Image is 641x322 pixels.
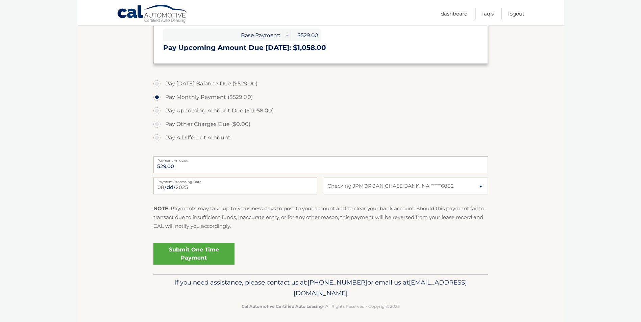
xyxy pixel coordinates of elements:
a: Submit One Time Payment [153,243,235,265]
label: Pay Monthly Payment ($529.00) [153,90,488,104]
span: [EMAIL_ADDRESS][DOMAIN_NAME] [294,278,467,297]
input: Payment Date [153,178,317,194]
p: If you need assistance, please contact us at: or email us at [158,277,484,299]
label: Payment Amount [153,156,488,162]
h3: Pay Upcoming Amount Due [DATE]: $1,058.00 [163,44,478,52]
span: $529.00 [290,29,321,41]
span: [PHONE_NUMBER] [307,278,367,286]
a: Cal Automotive [117,4,188,24]
label: Pay Other Charges Due ($0.00) [153,117,488,131]
span: Base Payment: [163,29,283,41]
p: - All Rights Reserved - Copyright 2025 [158,303,484,310]
a: Dashboard [441,8,468,19]
strong: NOTE [153,205,168,212]
label: Pay Upcoming Amount Due ($1,058.00) [153,104,488,117]
input: Payment Amount [153,156,488,173]
label: Payment Processing Date [153,178,317,183]
a: FAQ's [482,8,494,19]
label: Pay [DATE] Balance Due ($529.00) [153,77,488,90]
p: : Payments may take up to 3 business days to post to your account and to clear your bank account.... [153,204,488,231]
span: + [283,29,290,41]
label: Pay A Different Amount [153,131,488,144]
a: Logout [508,8,524,19]
strong: Cal Automotive Certified Auto Leasing [242,304,323,309]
